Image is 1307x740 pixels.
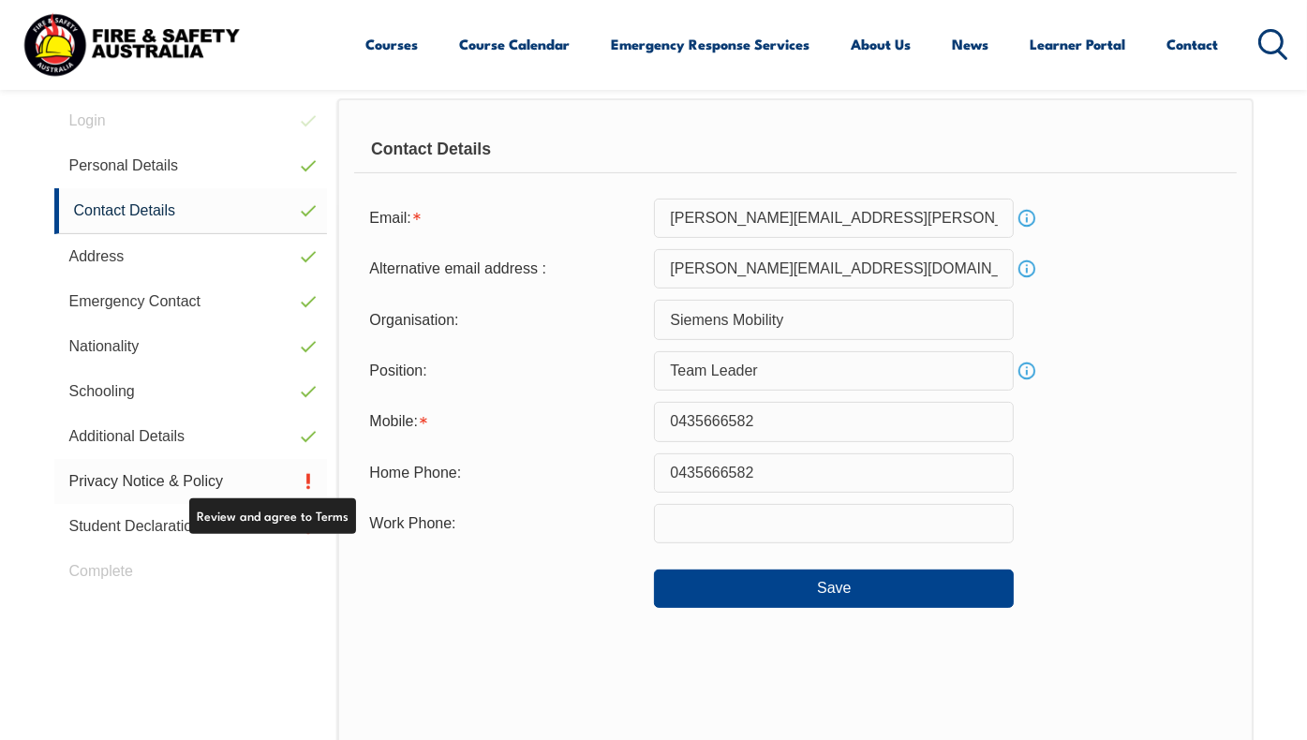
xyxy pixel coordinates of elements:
a: Nationality [54,324,328,369]
a: News [953,22,989,67]
a: Emergency Response Services [612,22,810,67]
div: Email is required. [354,200,654,236]
a: Courses [366,22,419,67]
a: Course Calendar [460,22,571,67]
a: About Us [852,22,912,67]
div: Organisation: [354,302,654,337]
div: Contact Details [354,126,1236,173]
input: Phone numbers must be numeric, 10 characters and contain no spaces. [654,504,1014,543]
div: Mobile is required. [354,404,654,439]
div: Home Phone: [354,455,654,491]
a: Contact [1167,22,1219,67]
a: Info [1014,256,1040,282]
a: Learner Portal [1031,22,1126,67]
a: Additional Details [54,414,328,459]
input: Mobile numbers must be numeric, 10 characters and contain no spaces. [654,402,1014,441]
a: Personal Details [54,143,328,188]
button: Save [654,570,1014,607]
a: Info [1014,205,1040,231]
a: Student Declaration and Consent [54,504,328,549]
a: Privacy Notice & Policy [54,459,328,504]
a: Info [1014,358,1040,384]
input: Phone numbers must be numeric, 10 characters and contain no spaces. [654,453,1014,493]
div: Work Phone: [354,506,654,541]
div: Position: [354,353,654,389]
a: Emergency Contact [54,279,328,324]
a: Schooling [54,369,328,414]
div: Alternative email address : [354,251,654,287]
a: Contact Details [54,188,328,234]
a: Address [54,234,328,279]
